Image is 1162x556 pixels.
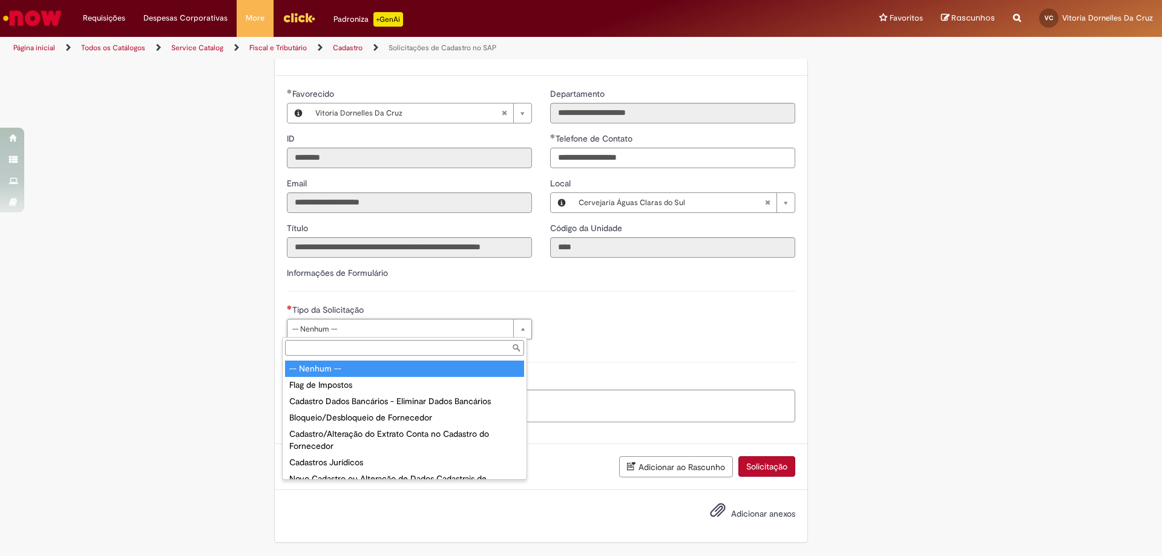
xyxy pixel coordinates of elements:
[283,358,527,479] ul: Tipo da Solicitação
[285,377,524,393] div: Flag de Impostos
[285,393,524,410] div: Cadastro Dados Bancários - Eliminar Dados Bancários
[285,426,524,454] div: Cadastro/Alteração do Extrato Conta no Cadastro do Fornecedor
[285,361,524,377] div: -- Nenhum --
[285,410,524,426] div: Bloqueio/Desbloqueio de Fornecedor
[285,471,524,499] div: Novo Cadastro ou Alteração de Dados Cadastrais de Funcionário
[285,454,524,471] div: Cadastros Jurídicos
